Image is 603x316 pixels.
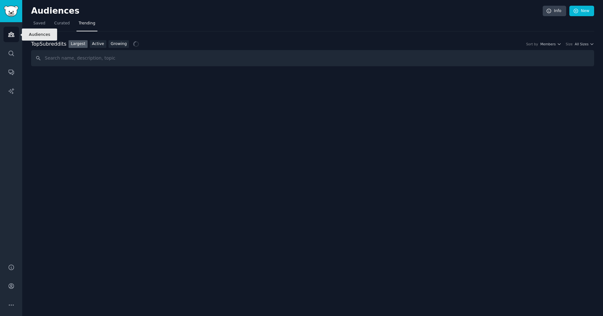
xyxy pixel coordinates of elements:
[79,21,95,26] span: Trending
[54,21,70,26] span: Curated
[31,40,66,48] div: Top Subreddits
[540,42,556,46] span: Members
[4,6,18,17] img: GummySearch logo
[543,6,566,16] a: Info
[76,18,97,31] a: Trending
[31,18,48,31] a: Saved
[69,40,88,48] a: Largest
[31,6,543,16] h2: Audiences
[540,42,561,46] button: Members
[33,21,45,26] span: Saved
[31,50,594,66] input: Search name, description, topic
[52,18,72,31] a: Curated
[569,6,594,16] a: New
[90,40,106,48] a: Active
[109,40,129,48] a: Growing
[566,42,573,46] div: Size
[526,42,538,46] div: Sort by
[575,42,594,46] button: All Sizes
[575,42,588,46] span: All Sizes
